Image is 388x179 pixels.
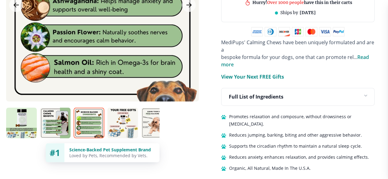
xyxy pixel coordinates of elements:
[229,165,311,172] span: Organic, All Natural, Made In The U.S.A.
[251,27,344,36] img: payment methods
[50,147,60,158] span: #1
[6,107,37,138] img: Calming Chews | Natural Dog Supplements
[69,147,155,153] div: Science-Backed Pet Supplement Brand
[141,107,172,138] img: Calming Chews | Natural Dog Supplements
[221,54,354,60] span: bespoke formula for your dogs, one that can promote rel
[229,131,362,139] span: Reduces jumping, barking, biting and other aggressive behavior.
[107,107,138,138] img: Calming Chews | Natural Dog Supplements
[40,107,71,138] img: Calming Chews | Natural Dog Supplements
[229,154,369,161] span: Reduces anxiety, enhances relaxation, and provides calming effects.
[221,39,374,53] span: MediPups' Calming Chews have been uniquely formulated and are a
[221,73,284,80] p: View Your Next FREE Gifts
[300,10,316,15] span: [DATE]
[69,153,155,158] div: Loved by Pets, Recommended by Vets.
[74,107,104,138] img: Calming Chews | Natural Dog Supplements
[229,113,375,128] span: Promotes relaxation and composure, without drowsiness or [MEDICAL_DATA].
[229,93,283,100] p: Full List of Ingredients
[280,10,298,15] span: Ships by
[229,142,362,150] span: Supports the circadian rhythm to maintain a natural sleep cycle.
